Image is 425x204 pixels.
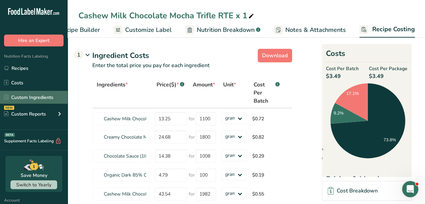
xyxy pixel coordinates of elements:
[16,182,51,188] span: Switch to Yearly
[188,152,194,160] span: for
[78,9,255,22] div: Cashew Milk Chocolate Mocha Trifle RTE x 1
[74,50,83,59] div: 1
[274,22,346,38] a: Notes & Attachments
[223,81,236,89] span: Unit
[47,22,100,38] a: Recipe Builder
[254,81,274,105] span: Cost Per Batch
[326,174,407,188] div: Pricing & Margins
[192,81,215,89] span: Amount
[326,48,407,62] h2: Costs
[114,22,172,38] a: Customize Label
[372,25,415,34] span: Recipe Costing
[369,72,407,80] span: $3.49
[250,108,284,127] td: $0.72
[188,115,194,122] span: for
[10,180,57,189] button: Switch to Yearly
[156,81,184,89] div: Price($)
[188,134,194,141] span: for
[97,81,128,89] span: Ingredients
[188,171,194,179] span: for
[369,65,407,72] span: Cost Per Package
[185,22,260,38] a: Nutrition Breakdown
[258,49,292,62] button: Download
[326,72,359,80] span: $3.49
[4,133,15,137] div: BETA
[79,61,292,78] p: Enter the total price you pay for each ingredient
[326,65,359,72] span: Cost Per Batch
[250,127,284,146] td: $0.82
[262,52,288,60] span: Download
[250,165,284,184] td: $0.19
[322,181,411,201] a: Cost Breakdown
[250,146,284,165] td: $0.29
[250,184,284,203] td: $0.55
[21,172,47,179] div: Save Money
[4,35,64,46] button: Hire an Expert
[125,25,172,35] span: Customize Label
[359,22,415,38] a: Recipe Costing
[197,25,255,35] span: Nutrition Breakdown
[92,50,292,61] div: Ingredient Costs
[4,110,46,118] div: Custom Reports
[285,25,346,35] span: Notes & Attachments
[188,190,194,198] span: for
[402,181,418,197] iframe: Intercom live chat
[4,106,14,110] div: NEW
[60,25,100,35] span: Recipe Builder
[303,147,324,151] span: Ingredients
[328,187,377,195] div: Cost Breakdown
